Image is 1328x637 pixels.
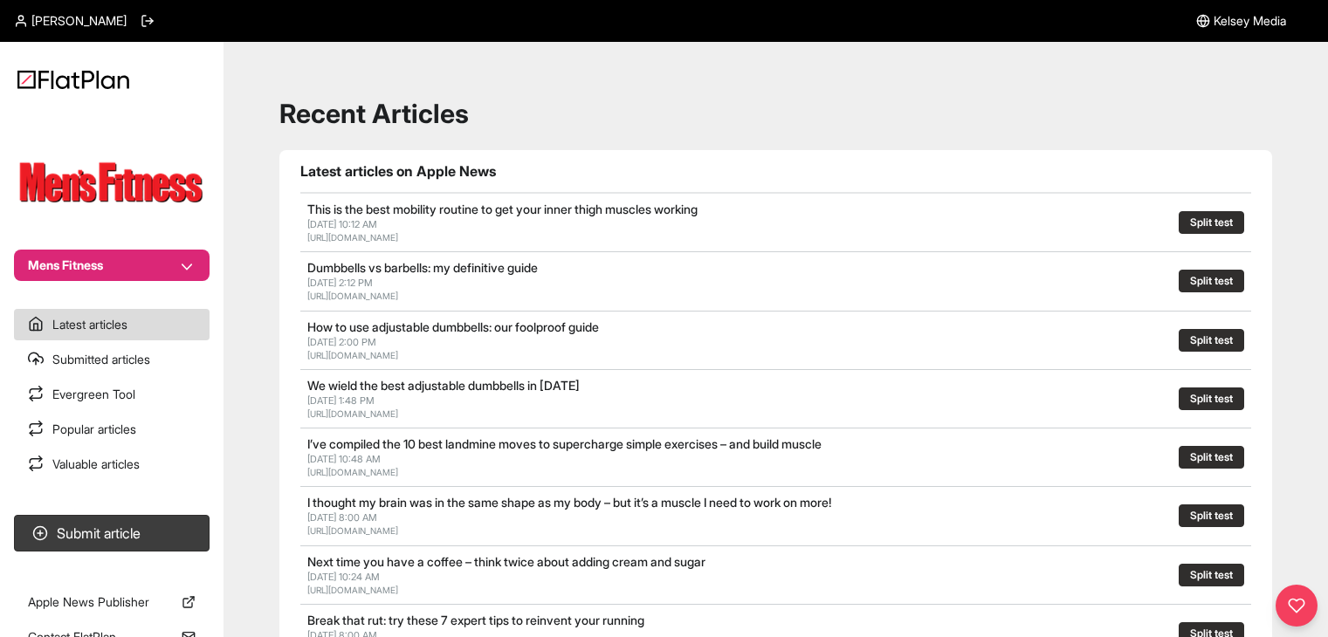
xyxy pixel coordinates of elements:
[1179,270,1244,292] button: Split test
[1179,387,1244,410] button: Split test
[14,449,210,480] a: Valuable articles
[1179,329,1244,352] button: Split test
[307,525,398,536] a: [URL][DOMAIN_NAME]
[14,344,210,375] a: Submitted articles
[307,232,398,243] a: [URL][DOMAIN_NAME]
[307,408,398,419] a: [URL][DOMAIN_NAME]
[307,350,398,360] a: [URL][DOMAIN_NAME]
[1179,504,1244,527] button: Split test
[14,515,210,551] button: Submit article
[307,571,380,583] span: [DATE] 10:24 AM
[31,12,127,30] span: [PERSON_NAME]
[1179,564,1244,586] button: Split test
[307,511,377,524] span: [DATE] 8:00 AM
[14,250,210,281] button: Mens Fitness
[307,336,376,348] span: [DATE] 2:00 PM
[307,613,644,627] a: Break that rut: try these 7 expert tips to reinvent your running
[307,277,373,289] span: [DATE] 2:12 PM
[1179,446,1244,469] button: Split test
[14,414,210,445] a: Popular articles
[307,554,705,569] a: Next time you have a coffee – think twice about adding cream and sugar
[1214,12,1286,30] span: Kelsey Media
[14,154,210,215] img: Publication Logo
[1179,211,1244,234] button: Split test
[307,585,398,595] a: [URL][DOMAIN_NAME]
[307,467,398,477] a: [URL][DOMAIN_NAME]
[307,218,377,230] span: [DATE] 10:12 AM
[307,319,599,334] a: How to use adjustable dumbbells: our foolproof guide
[14,309,210,340] a: Latest articles
[307,436,822,451] a: I’ve compiled the 10 best landmine moves to supercharge simple exercises – and build muscle
[307,378,580,393] a: We wield the best adjustable dumbbells in [DATE]
[307,394,375,407] span: [DATE] 1:48 PM
[307,495,831,510] a: I thought my brain was in the same shape as my body – but it’s a muscle I need to work on more!
[14,379,210,410] a: Evergreen Tool
[307,453,381,465] span: [DATE] 10:48 AM
[307,291,398,301] a: [URL][DOMAIN_NAME]
[17,70,129,89] img: Logo
[279,98,1272,129] h1: Recent Articles
[14,586,210,618] a: Apple News Publisher
[307,202,698,216] a: This is the best mobility routine to get your inner thigh muscles working
[300,161,1251,182] h1: Latest articles on Apple News
[307,260,538,275] a: Dumbbells vs barbells: my definitive guide
[14,12,127,30] a: [PERSON_NAME]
